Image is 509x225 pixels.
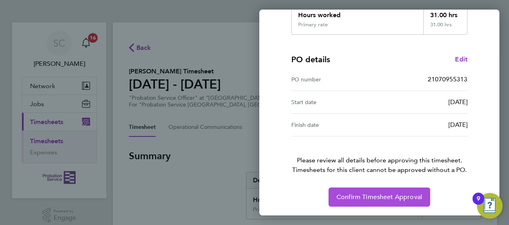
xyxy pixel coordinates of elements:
[455,55,467,64] a: Edit
[291,54,330,65] h4: PO details
[379,97,467,107] div: [DATE]
[292,4,423,22] div: Hours worked
[379,120,467,130] div: [DATE]
[337,193,422,201] span: Confirm Timesheet Approval
[423,22,467,34] div: 31.00 hrs
[477,193,503,219] button: Open Resource Center, 9 new notifications
[423,4,467,22] div: 31.00 hrs
[455,55,467,63] span: Edit
[291,75,379,84] div: PO number
[282,136,477,175] p: Please review all details before approving this timesheet.
[291,120,379,130] div: Finish date
[329,187,430,207] button: Confirm Timesheet Approval
[428,75,467,83] span: 21070955313
[298,22,328,28] div: Primary rate
[291,97,379,107] div: Start date
[477,199,480,209] div: 9
[282,165,477,175] span: Timesheets for this client cannot be approved without a PO.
